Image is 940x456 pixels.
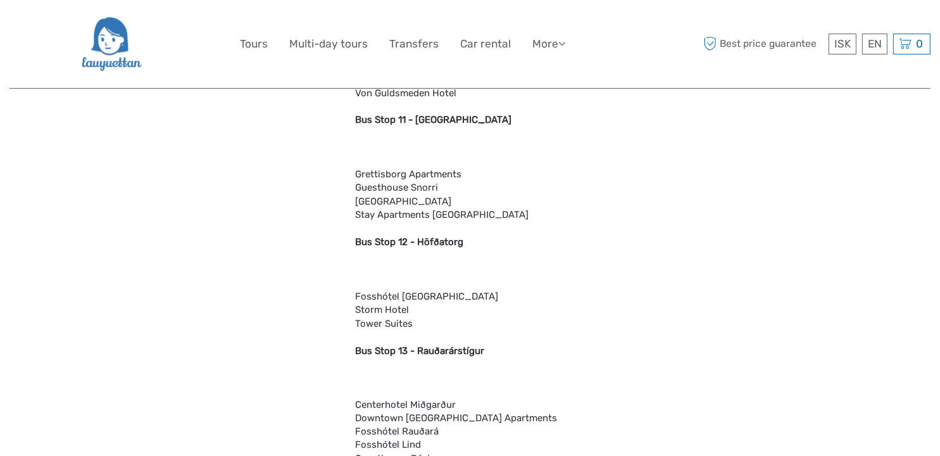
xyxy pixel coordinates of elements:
[289,35,368,53] a: Multi-day tours
[389,35,439,53] a: Transfers
[914,37,925,50] span: 0
[532,35,565,53] a: More
[862,34,887,54] div: EN
[240,35,268,53] a: Tours
[700,34,825,54] span: Best price guarantee
[18,22,143,32] p: We're away right now. Please check back later!
[355,345,484,357] b: Bus Stop 13 - Rauðarárstígur
[355,236,463,248] b: Bus Stop 12 - Höfðatorg
[355,114,511,125] b: Bus Stop 11 - [GEOGRAPHIC_DATA]
[834,37,851,50] span: ISK
[460,35,511,53] a: Car rental
[80,9,142,79] img: 2954-36deae89-f5b4-4889-ab42-60a468582106_logo_big.png
[146,20,161,35] button: Open LiveChat chat widget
